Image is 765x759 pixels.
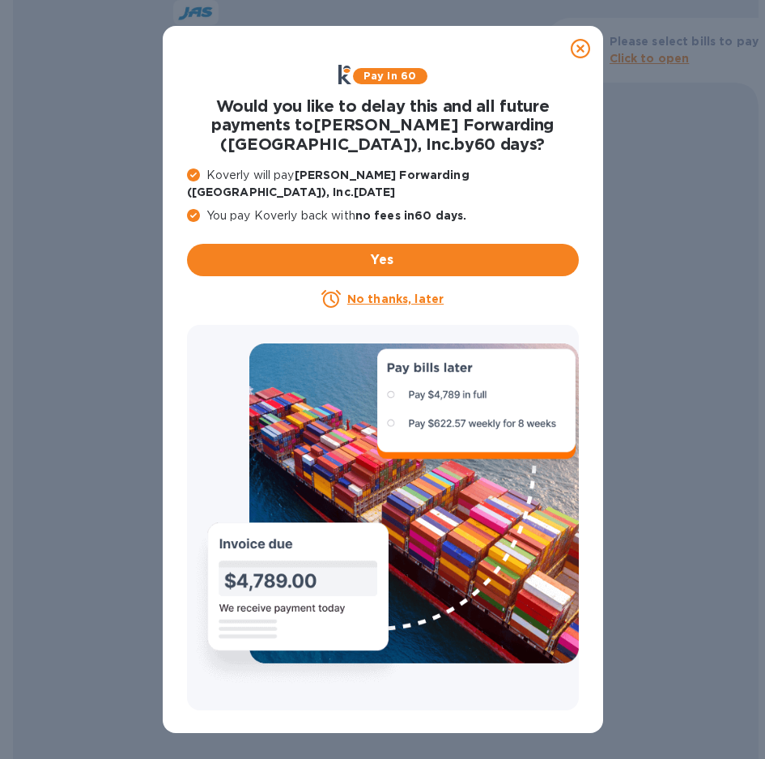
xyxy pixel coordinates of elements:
[355,209,466,222] b: no fees in 60 days .
[200,250,566,270] span: Yes
[187,167,579,201] p: Koverly will pay
[363,70,416,82] b: Pay in 60
[187,97,579,154] h1: Would you like to delay this and all future payments to [PERSON_NAME] Forwarding ([GEOGRAPHIC_DAT...
[187,168,470,198] b: [PERSON_NAME] Forwarding ([GEOGRAPHIC_DATA]), Inc. [DATE]
[187,244,579,276] button: Yes
[187,207,579,224] p: You pay Koverly back with
[347,292,444,305] u: No thanks, later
